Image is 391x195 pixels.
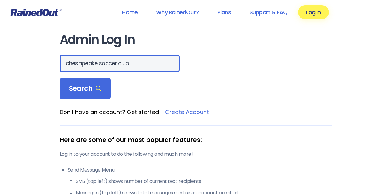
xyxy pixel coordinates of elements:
[148,5,207,19] a: Why RainedOut?
[60,150,332,158] p: Log in to your account to do the following and much more!
[69,84,102,93] span: Search
[60,135,332,144] div: Here are some of our most popular features:
[241,5,295,19] a: Support & FAQ
[60,55,180,72] input: Search Orgs…
[76,178,332,185] li: SMS (top left) shows number of current text recipients
[60,78,111,99] div: Search
[60,33,332,47] h1: Admin Log In
[209,5,239,19] a: Plans
[298,5,329,19] a: Log In
[114,5,146,19] a: Home
[165,108,209,116] a: Create Account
